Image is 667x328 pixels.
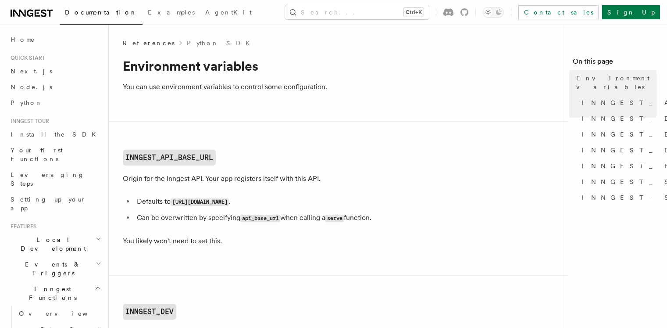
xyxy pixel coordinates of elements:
a: INNGEST_SIGNING_KEY_FALLBACK [578,190,656,205]
span: Install the SDK [11,131,101,138]
span: Documentation [65,9,137,16]
span: Home [11,35,35,44]
span: Your first Functions [11,147,63,162]
a: Next.js [7,63,103,79]
button: Inngest Functions [7,281,103,306]
li: Defaults to . [134,195,474,208]
a: Documentation [60,3,143,25]
button: Local Development [7,232,103,256]
code: [URL][DOMAIN_NAME] [171,198,229,206]
code: serve [325,215,344,222]
a: Your first Functions [7,142,103,167]
a: Install the SDK [7,126,103,142]
a: INNGEST_EVENT_API_BASE_URL [578,142,656,158]
span: Leveraging Steps [11,171,85,187]
button: Toggle dark mode [483,7,504,18]
a: INNGEST_API_BASE_URL [578,95,656,111]
a: Python SDK [187,39,255,47]
a: Sign Up [602,5,660,19]
span: Setting up your app [11,196,86,212]
kbd: Ctrl+K [404,8,424,17]
a: Node.js [7,79,103,95]
p: You likely won't need to set this. [123,235,474,247]
a: INNGEST_SIGNING_KEY [578,174,656,190]
a: Home [7,32,103,47]
p: You can use environment variables to control some configuration. [123,81,474,93]
span: Quick start [7,54,45,61]
a: Contact sales [518,5,599,19]
h1: Environment variables [123,58,474,74]
span: Events & Triggers [7,260,96,278]
a: Environment variables [573,70,656,95]
span: Inngest tour [7,118,49,125]
span: Overview [19,310,109,317]
a: INNGEST_EVENT_KEY [578,158,656,174]
span: Environment variables [576,74,656,91]
a: INNGEST_DEV [123,304,176,320]
span: Next.js [11,68,52,75]
h4: On this page [573,56,656,70]
span: Local Development [7,235,96,253]
span: AgentKit [205,9,252,16]
a: Leveraging Steps [7,167,103,191]
button: Search...Ctrl+K [285,5,429,19]
span: References [123,39,175,47]
a: Setting up your app [7,191,103,216]
span: Examples [148,9,195,16]
span: Python [11,99,43,106]
code: api_base_url [240,215,280,222]
a: Overview [15,306,103,321]
a: Python [7,95,103,111]
button: Events & Triggers [7,256,103,281]
a: Examples [143,3,200,24]
a: INNGEST_ENV [578,126,656,142]
span: Node.js [11,83,52,90]
p: Origin for the Inngest API. Your app registers itself with this API. [123,173,474,185]
span: Features [7,223,36,230]
a: INNGEST_DEV [578,111,656,126]
a: INNGEST_API_BASE_URL [123,150,216,166]
a: AgentKit [200,3,257,24]
li: Can be overwritten by specifying when calling a function. [134,212,474,224]
span: Inngest Functions [7,285,95,302]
